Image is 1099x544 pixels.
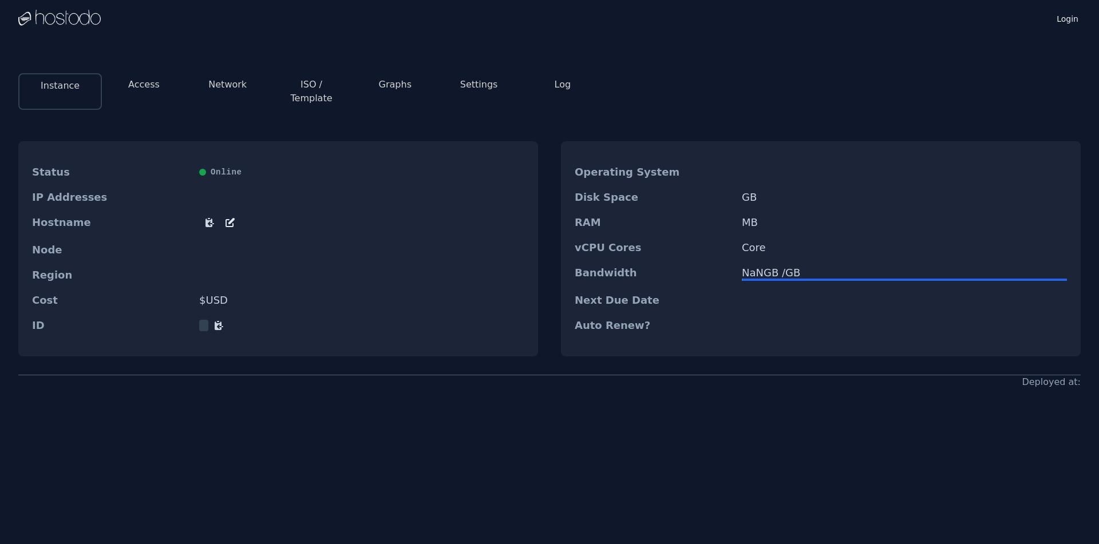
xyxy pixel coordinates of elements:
dt: IP Addresses [32,192,190,203]
dt: Auto Renew? [575,320,733,331]
dt: vCPU Cores [575,242,733,253]
a: Login [1054,11,1081,25]
dt: Bandwidth [575,267,733,281]
button: Graphs [379,78,412,92]
button: Instance [41,79,80,93]
button: Network [208,78,247,92]
dt: Node [32,244,190,256]
dt: Next Due Date [575,295,733,306]
dd: MB [742,217,1067,228]
dt: Disk Space [575,192,733,203]
dt: Status [32,166,190,178]
dd: GB [742,192,1067,203]
div: NaN GB / GB [742,267,1067,279]
button: Log [555,78,571,92]
button: Access [128,78,160,92]
dt: Operating System [575,166,733,178]
div: Online [199,166,524,178]
dt: Hostname [32,217,190,231]
button: Settings [460,78,498,92]
button: ISO / Template [279,78,344,105]
dt: Cost [32,295,190,306]
dt: RAM [575,217,733,228]
dd: $ USD [199,295,524,306]
dt: ID [32,320,190,331]
div: Deployed at: [1022,375,1081,389]
img: Logo [18,10,101,27]
dd: Core [742,242,1067,253]
dt: Region [32,269,190,281]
